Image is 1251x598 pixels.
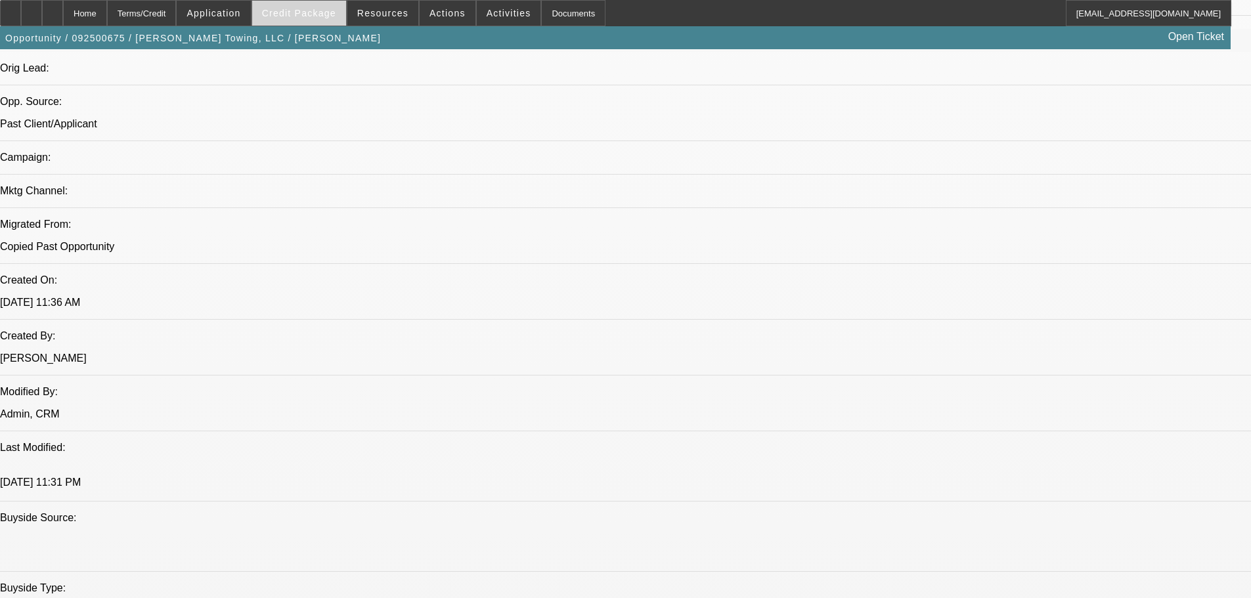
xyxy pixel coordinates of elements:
button: Application [177,1,250,26]
span: Credit Package [262,8,336,18]
button: Actions [420,1,475,26]
span: Resources [357,8,408,18]
span: Activities [487,8,531,18]
button: Resources [347,1,418,26]
span: Actions [429,8,466,18]
span: Application [187,8,240,18]
button: Activities [477,1,541,26]
a: Open Ticket [1163,26,1229,48]
button: Credit Package [252,1,346,26]
span: Opportunity / 092500675 / [PERSON_NAME] Towing, LLC / [PERSON_NAME] [5,33,381,43]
